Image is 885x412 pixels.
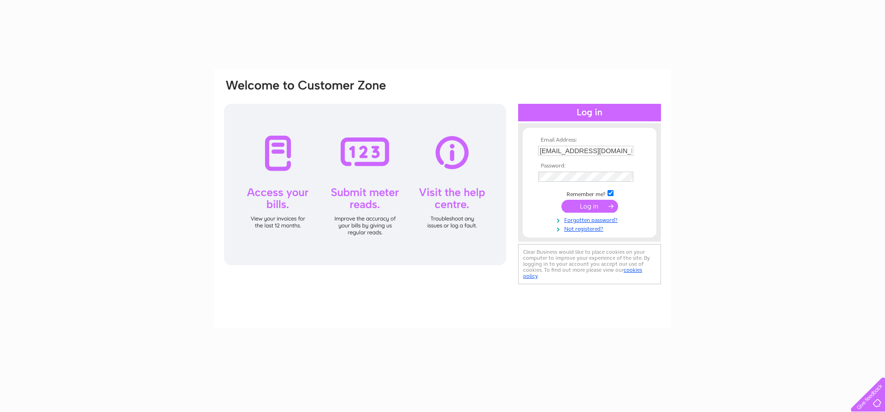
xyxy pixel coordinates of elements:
[538,215,643,224] a: Forgotten password?
[523,267,642,279] a: cookies policy
[518,244,661,284] div: Clear Business would like to place cookies on your computer to improve your experience of the sit...
[536,189,643,198] td: Remember me?
[538,224,643,233] a: Not registered?
[561,200,618,213] input: Submit
[536,137,643,143] th: Email Address:
[536,163,643,169] th: Password:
